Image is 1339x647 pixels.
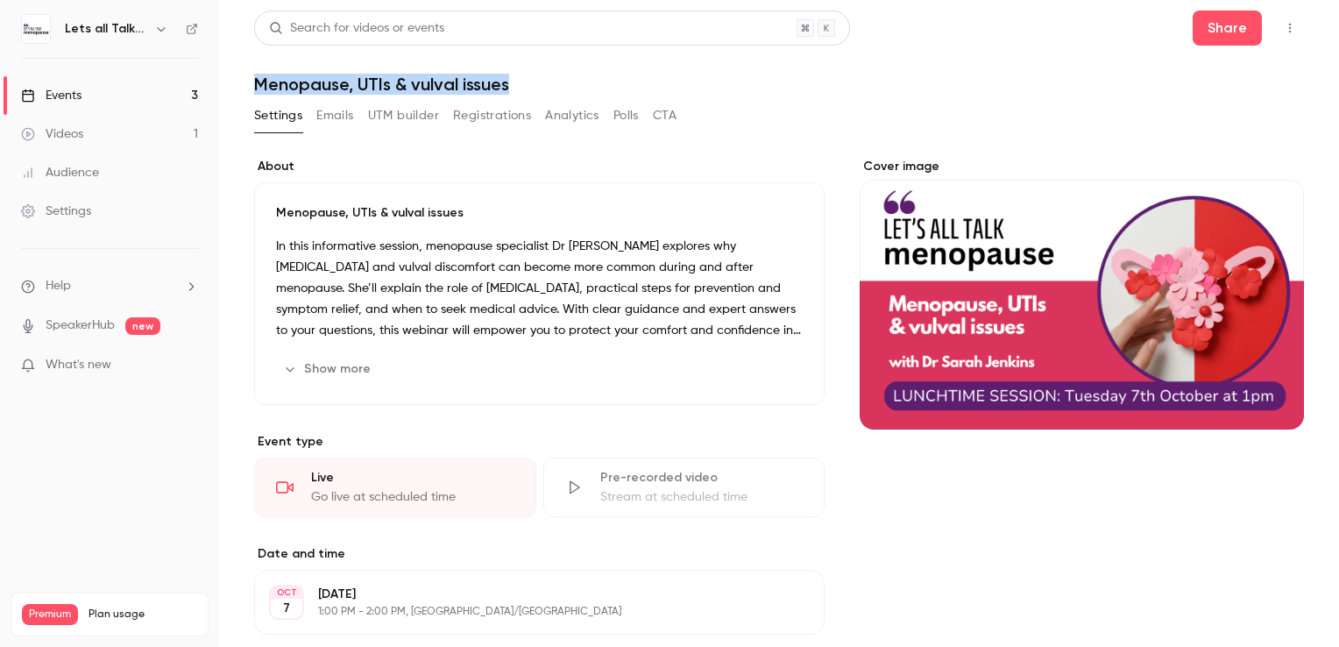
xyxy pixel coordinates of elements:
p: 1:00 PM - 2:00 PM, [GEOGRAPHIC_DATA]/[GEOGRAPHIC_DATA] [318,605,732,619]
p: Menopause, UTIs & vulval issues [276,204,803,222]
div: Settings [21,203,91,220]
p: [DATE] [318,586,732,603]
div: OCT [271,587,302,599]
div: Live [311,469,514,487]
p: 7 [283,600,290,617]
div: Videos [21,125,83,143]
div: Pre-recorded videoStream at scheduled time [543,458,825,517]
span: Premium [22,604,78,625]
h1: Menopause, UTIs & vulval issues [254,74,1304,95]
button: CTA [653,102,677,130]
li: help-dropdown-opener [21,277,198,295]
button: Emails [316,102,353,130]
span: What's new [46,356,111,374]
p: In this informative session, menopause specialist Dr [PERSON_NAME] explores why [MEDICAL_DATA] an... [276,236,803,341]
button: Settings [254,102,302,130]
button: Polls [613,102,639,130]
iframe: Noticeable Trigger [177,358,198,373]
img: Lets all Talk Menopause LIVE [22,15,50,43]
div: Events [21,87,81,104]
span: new [125,317,160,335]
h6: Lets all Talk Menopause LIVE [65,20,147,38]
div: Pre-recorded video [600,469,804,487]
button: UTM builder [368,102,439,130]
div: LiveGo live at scheduled time [254,458,536,517]
button: Registrations [453,102,531,130]
span: Plan usage [89,608,197,622]
div: Go live at scheduled time [311,488,514,506]
button: Show more [276,355,381,383]
button: Analytics [545,102,599,130]
span: Help [46,277,71,295]
section: Cover image [860,158,1304,430]
div: Audience [21,164,99,181]
a: SpeakerHub [46,316,115,335]
label: About [254,158,825,175]
label: Cover image [860,158,1304,175]
div: Stream at scheduled time [600,488,804,506]
label: Date and time [254,545,825,563]
button: Share [1193,11,1262,46]
div: Search for videos or events [269,19,444,38]
p: Event type [254,433,825,451]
